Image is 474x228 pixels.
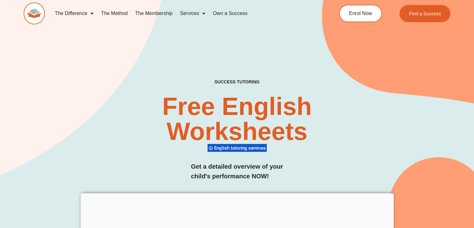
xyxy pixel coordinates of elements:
[191,162,283,181] h3: Get a detailed overview of your child's performance NOW!
[349,11,372,16] span: Enrol Now
[51,6,315,21] nav: Menu
[208,144,267,152] div: English tutoring services
[409,11,441,16] span: Find a Success
[400,5,450,22] a: Find a Success
[97,6,131,21] a: The Method
[96,94,378,144] h2: Free English Worksheets​
[176,6,209,21] a: Services
[51,6,98,21] a: The Difference
[339,5,382,22] a: Enrol Now
[132,6,176,21] a: The Membership
[174,79,300,85] h4: SUCCESS TUTORING​
[209,6,251,21] a: Own a Success
[214,145,268,151] span: English tutoring services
